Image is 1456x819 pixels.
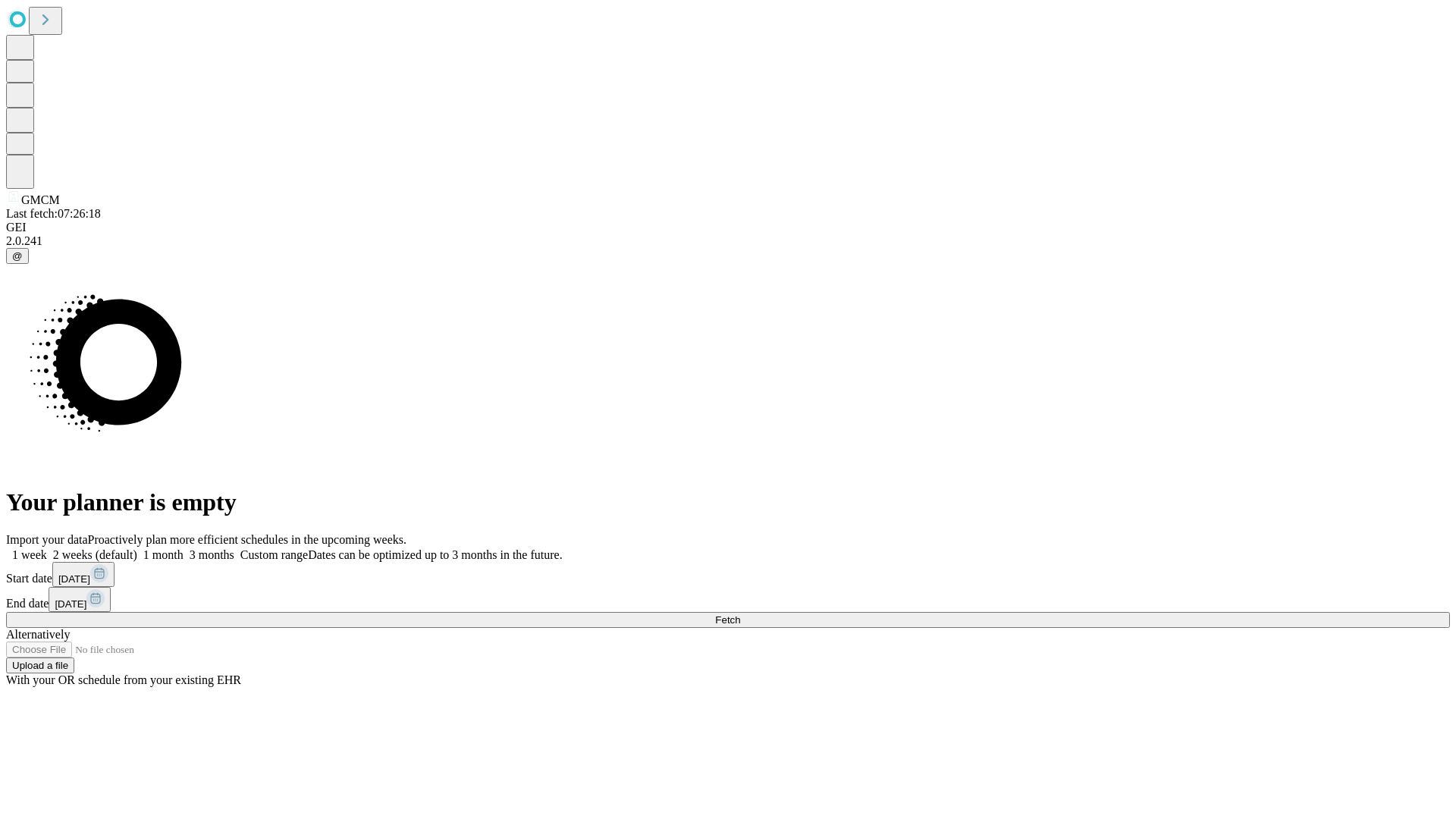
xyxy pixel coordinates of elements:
[6,207,101,220] span: Last fetch: 07:26:18
[143,548,184,561] span: 1 month
[6,562,1450,587] div: Start date
[53,548,137,561] span: 2 weeks (default)
[6,657,74,673] button: Upload a file
[190,548,234,561] span: 3 months
[52,562,115,587] button: [DATE]
[6,612,1450,628] button: Fetch
[6,234,1450,248] div: 2.0.241
[6,628,70,641] span: Alternatively
[49,587,111,612] button: [DATE]
[6,248,29,264] button: @
[12,548,47,561] span: 1 week
[12,250,23,262] span: @
[58,573,90,585] span: [DATE]
[6,673,241,686] span: With your OR schedule from your existing EHR
[6,587,1450,612] div: End date
[240,548,308,561] span: Custom range
[715,614,740,626] span: Fetch
[6,488,1450,516] h1: Your planner is empty
[6,533,88,546] span: Import your data
[88,533,406,546] span: Proactively plan more efficient schedules in the upcoming weeks.
[55,598,86,610] span: [DATE]
[308,548,562,561] span: Dates can be optimized up to 3 months in the future.
[21,193,60,206] span: GMCM
[6,221,1450,234] div: GEI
